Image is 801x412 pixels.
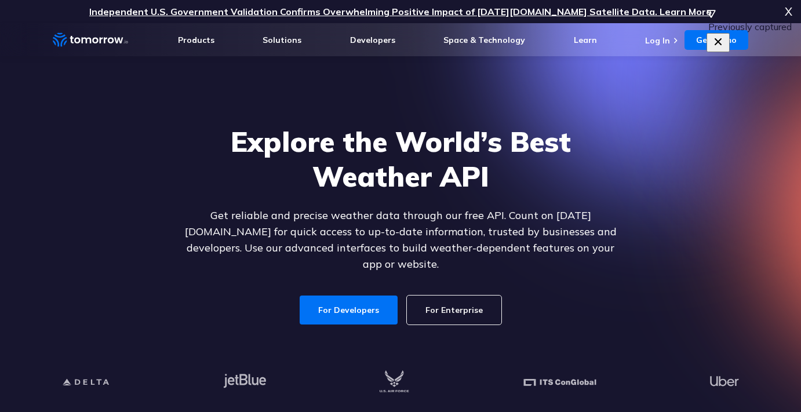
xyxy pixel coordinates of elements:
[177,207,624,272] p: Get reliable and precise weather data through our free API. Count on [DATE][DOMAIN_NAME] for quic...
[443,35,525,45] a: Space & Technology
[177,124,624,194] h1: Explore the World’s Best Weather API
[89,6,712,17] a: Independent U.S. Government Validation Confirms Overwhelming Positive Impact of [DATE][DOMAIN_NAM...
[350,35,395,45] a: Developers
[645,35,670,46] a: Log In
[178,35,214,45] a: Products
[574,35,597,45] a: Learn
[407,296,501,325] a: For Enterprise
[53,31,128,49] a: Home link
[300,296,398,325] a: For Developers
[263,35,301,45] a: Solutions
[685,30,748,50] a: Get Demo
